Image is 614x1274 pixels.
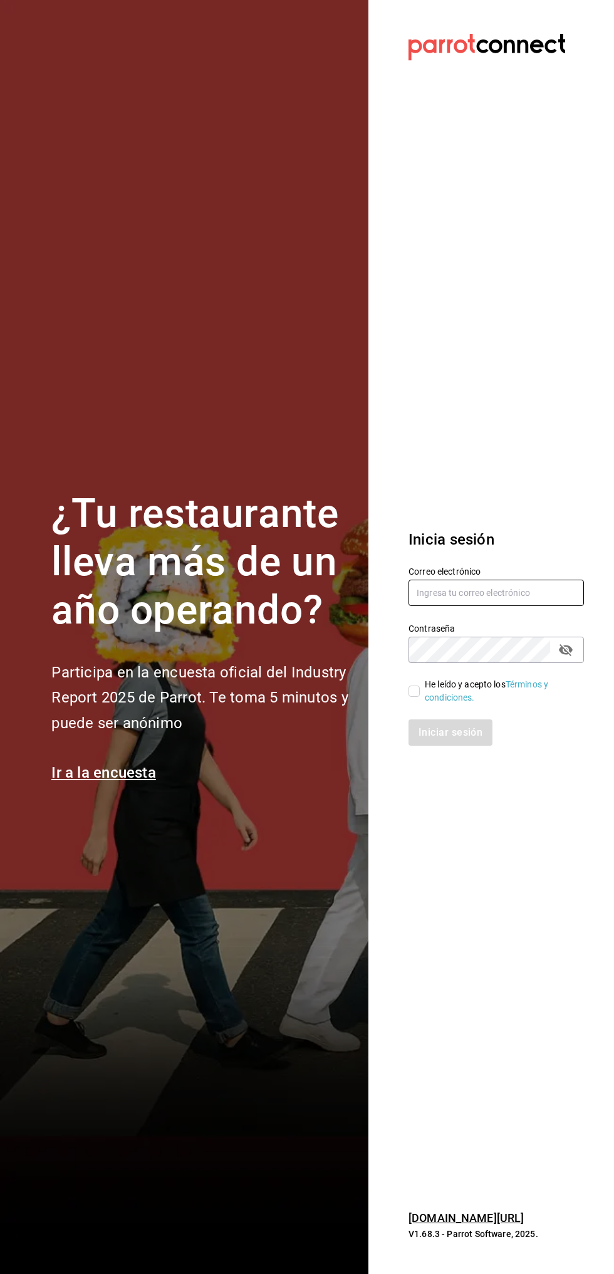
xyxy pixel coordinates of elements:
[408,1228,584,1240] p: V1.68.3 - Parrot Software, 2025.
[408,567,584,576] label: Correo electrónico
[555,639,576,660] button: passwordField
[51,764,156,781] a: Ir a la encuesta
[425,678,574,704] div: He leído y acepto los
[51,490,353,634] h1: ¿Tu restaurante lleva más de un año operando?
[408,624,584,633] label: Contraseña
[408,1211,524,1224] a: [DOMAIN_NAME][URL]
[408,580,584,606] input: Ingresa tu correo electrónico
[51,660,353,736] h2: Participa en la encuesta oficial del Industry Report 2025 de Parrot. Te toma 5 minutos y puede se...
[408,528,584,551] h3: Inicia sesión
